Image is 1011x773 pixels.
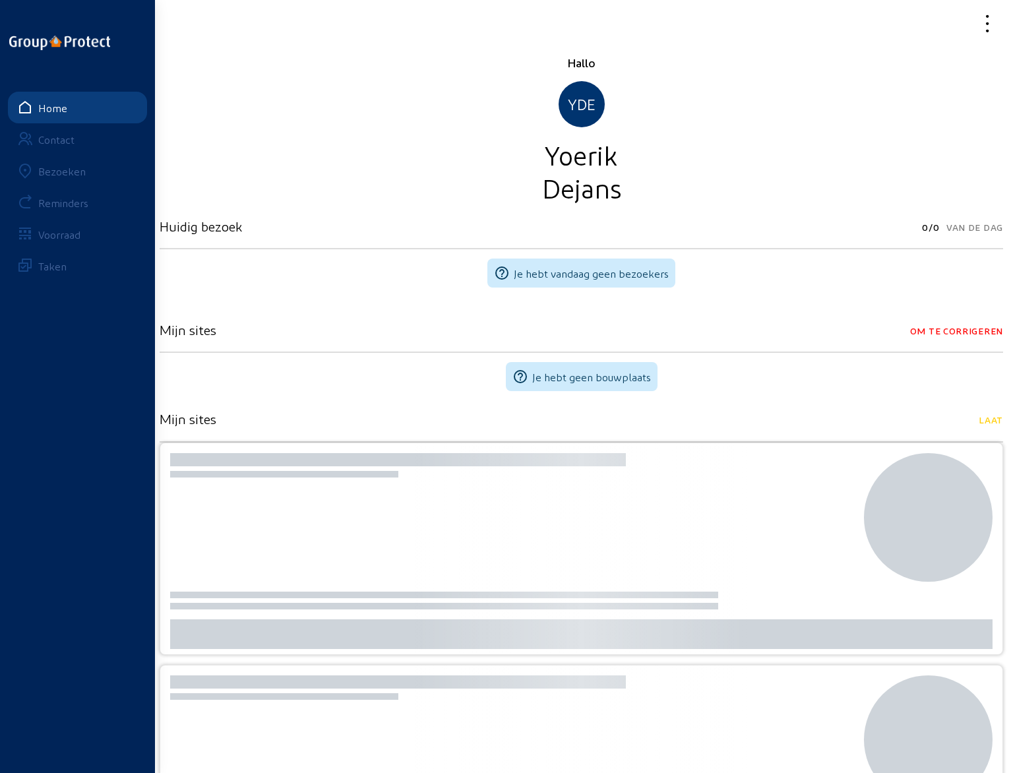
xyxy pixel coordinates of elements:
[160,411,216,427] h3: Mijn sites
[8,187,147,218] a: Reminders
[910,322,1003,340] span: Om te corrigeren
[8,250,147,282] a: Taken
[979,411,1003,429] span: Laat
[8,155,147,187] a: Bezoeken
[8,123,147,155] a: Contact
[514,267,669,280] span: Je hebt vandaag geen bezoekers
[559,81,605,127] div: YDE
[160,55,1003,71] div: Hallo
[8,218,147,250] a: Voorraad
[38,197,88,209] div: Reminders
[38,102,67,114] div: Home
[160,138,1003,171] div: Yoerik
[38,260,67,272] div: Taken
[922,218,940,237] span: 0/0
[160,322,216,338] h3: Mijn sites
[38,133,75,146] div: Contact
[160,171,1003,204] div: Dejans
[494,265,510,281] mat-icon: help_outline
[512,369,528,385] mat-icon: help_outline
[38,228,80,241] div: Voorraad
[8,92,147,123] a: Home
[532,371,651,383] span: Je hebt geen bouwplaats
[160,218,242,234] h3: Huidig bezoek
[946,218,1003,237] span: Van de dag
[38,165,86,177] div: Bezoeken
[9,36,110,50] img: logo-oneline.png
